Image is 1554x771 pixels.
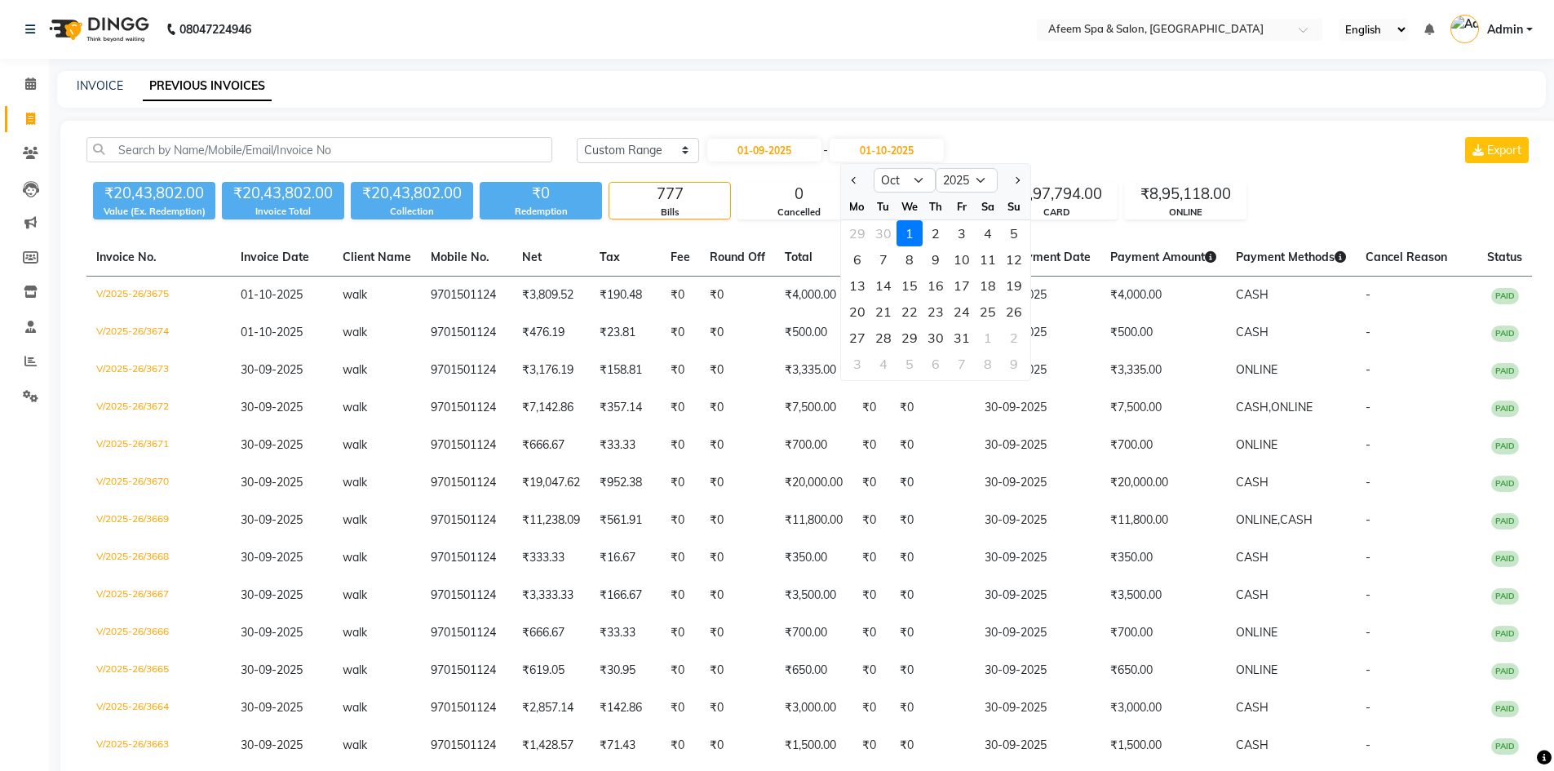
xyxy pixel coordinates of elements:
[975,273,1001,299] div: Saturday, October 18, 2025
[590,614,661,652] td: ₹33.33
[975,299,1001,325] div: 25
[661,314,700,352] td: ₹0
[1491,626,1519,642] span: PAID
[870,351,897,377] div: Tuesday, November 4, 2025
[42,7,153,52] img: logo
[700,539,775,577] td: ₹0
[1100,614,1226,652] td: ₹700.00
[512,389,590,427] td: ₹7,142.86
[343,400,367,414] span: walk
[775,539,852,577] td: ₹350.00
[897,325,923,351] div: Wednesday, October 29, 2025
[421,577,512,614] td: 9701501124
[512,352,590,389] td: ₹3,176.19
[923,299,949,325] div: Thursday, October 23, 2025
[775,502,852,539] td: ₹11,800.00
[421,277,512,315] td: 9701501124
[1100,277,1226,315] td: ₹4,000.00
[86,539,231,577] td: V/2025-26/3668
[890,464,975,502] td: ₹0
[1236,587,1268,602] span: CASH
[1491,326,1519,342] span: PAID
[96,250,157,264] span: Invoice No.
[86,577,231,614] td: V/2025-26/3667
[700,577,775,614] td: ₹0
[1236,475,1268,490] span: CASH
[923,273,949,299] div: Thursday, October 16, 2025
[870,220,897,246] div: Tuesday, September 30, 2025
[1100,539,1226,577] td: ₹350.00
[852,614,890,652] td: ₹0
[421,389,512,427] td: 9701501124
[897,220,923,246] div: Wednesday, October 1, 2025
[975,277,1100,315] td: 01-10-2025
[590,652,661,689] td: ₹30.95
[86,314,231,352] td: V/2025-26/3674
[897,220,923,246] div: 1
[421,427,512,464] td: 9701501124
[1491,476,1519,492] span: PAID
[421,539,512,577] td: 9701501124
[241,400,303,414] span: 30-09-2025
[923,299,949,325] div: 23
[86,614,231,652] td: V/2025-26/3666
[1366,325,1370,339] span: -
[1100,352,1226,389] td: ₹3,335.00
[93,205,215,219] div: Value (Ex. Redemption)
[1001,246,1027,273] div: Sunday, October 12, 2025
[852,389,890,427] td: ₹0
[923,273,949,299] div: 16
[923,351,949,377] div: 6
[1236,325,1268,339] span: CASH
[1487,250,1522,264] span: Status
[923,220,949,246] div: Thursday, October 2, 2025
[870,273,897,299] div: 14
[975,389,1100,427] td: 30-09-2025
[923,220,949,246] div: 2
[343,625,367,640] span: walk
[179,7,251,52] b: 08047224946
[890,614,975,652] td: ₹0
[897,299,923,325] div: 22
[1001,325,1027,351] div: 2
[343,250,411,264] span: Client Name
[241,550,303,565] span: 30-09-2025
[1236,400,1271,414] span: CASH,
[512,277,590,315] td: ₹3,809.52
[1001,273,1027,299] div: Sunday, October 19, 2025
[949,273,975,299] div: Friday, October 17, 2025
[222,182,344,205] div: ₹20,43,802.00
[897,351,923,377] div: 5
[897,246,923,273] div: Wednesday, October 8, 2025
[710,250,765,264] span: Round Off
[844,273,870,299] div: Monday, October 13, 2025
[480,182,602,205] div: ₹0
[700,652,775,689] td: ₹0
[890,427,975,464] td: ₹0
[343,550,367,565] span: walk
[949,325,975,351] div: 31
[700,314,775,352] td: ₹0
[949,246,975,273] div: Friday, October 10, 2025
[590,577,661,614] td: ₹166.67
[421,352,512,389] td: 9701501124
[870,299,897,325] div: 21
[661,464,700,502] td: ₹0
[975,299,1001,325] div: Saturday, October 25, 2025
[661,652,700,689] td: ₹0
[522,250,542,264] span: Net
[1487,21,1523,38] span: Admin
[1236,550,1268,565] span: CASH
[590,464,661,502] td: ₹952.38
[870,299,897,325] div: Tuesday, October 21, 2025
[738,183,859,206] div: 0
[1366,250,1447,264] span: Cancel Reason
[1236,362,1277,377] span: ONLINE
[897,273,923,299] div: 15
[870,246,897,273] div: Tuesday, October 7, 2025
[343,362,367,377] span: walk
[590,277,661,315] td: ₹190.48
[844,273,870,299] div: 13
[923,246,949,273] div: Thursday, October 9, 2025
[852,502,890,539] td: ₹0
